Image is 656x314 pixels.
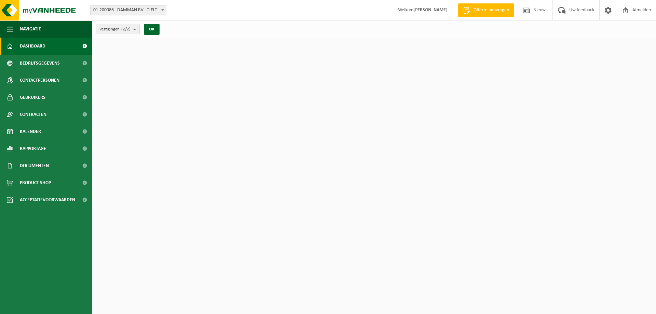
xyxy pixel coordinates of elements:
[458,3,514,17] a: Offerte aanvragen
[20,89,45,106] span: Gebruikers
[20,140,46,157] span: Rapportage
[96,24,140,34] button: Vestigingen(2/2)
[20,174,51,191] span: Product Shop
[20,157,49,174] span: Documenten
[413,8,448,13] strong: [PERSON_NAME]
[121,27,131,31] count: (2/2)
[91,5,166,15] span: 01-200086 - DAMMAN BV - TIELT
[20,191,75,208] span: Acceptatievoorwaarden
[20,106,46,123] span: Contracten
[20,55,60,72] span: Bedrijfsgegevens
[99,24,131,35] span: Vestigingen
[20,21,41,38] span: Navigatie
[20,123,41,140] span: Kalender
[144,24,160,35] button: OK
[20,72,59,89] span: Contactpersonen
[90,5,166,15] span: 01-200086 - DAMMAN BV - TIELT
[472,7,511,14] span: Offerte aanvragen
[20,38,45,55] span: Dashboard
